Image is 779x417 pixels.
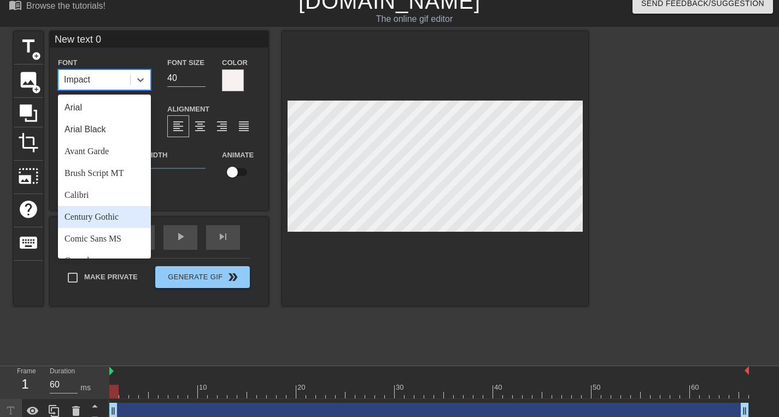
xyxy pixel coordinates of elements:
[216,230,230,243] span: skip_next
[739,406,750,416] span: drag_handle
[160,271,245,284] span: Generate Gif
[18,166,39,186] span: photo_size_select_large
[58,228,151,250] div: Comic Sans MS
[199,382,209,393] div: 10
[58,250,151,272] div: Consolas
[58,162,151,184] div: Brush Script MT
[174,230,187,243] span: play_arrow
[18,132,39,153] span: crop
[84,272,138,283] span: Make Private
[222,150,254,161] label: Animate
[108,406,119,416] span: drag_handle
[58,206,151,228] div: Century Gothic
[18,69,39,90] span: image
[58,57,77,68] label: Font
[215,120,229,133] span: format_align_right
[18,36,39,57] span: title
[265,13,564,26] div: The online gif editor
[58,97,151,119] div: Arial
[745,366,749,375] img: bound-end.png
[194,120,207,133] span: format_align_center
[494,382,504,393] div: 40
[691,382,701,393] div: 60
[167,57,204,68] label: Font Size
[155,266,250,288] button: Generate Gif
[237,120,250,133] span: format_align_justify
[9,366,42,398] div: Frame
[58,184,151,206] div: Calibri
[593,382,602,393] div: 50
[226,271,239,284] span: double_arrow
[50,368,75,375] label: Duration
[222,57,248,68] label: Color
[17,374,33,394] div: 1
[80,382,91,393] div: ms
[64,73,90,86] div: Impact
[58,119,151,140] div: Arial Black
[396,382,406,393] div: 30
[32,85,41,94] span: add_circle
[18,199,39,220] span: help
[26,1,106,10] div: Browse the tutorials!
[167,104,209,115] label: Alignment
[58,140,151,162] div: Avant Garde
[297,382,307,393] div: 20
[18,232,39,253] span: keyboard
[32,51,41,61] span: add_circle
[172,120,185,133] span: format_align_left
